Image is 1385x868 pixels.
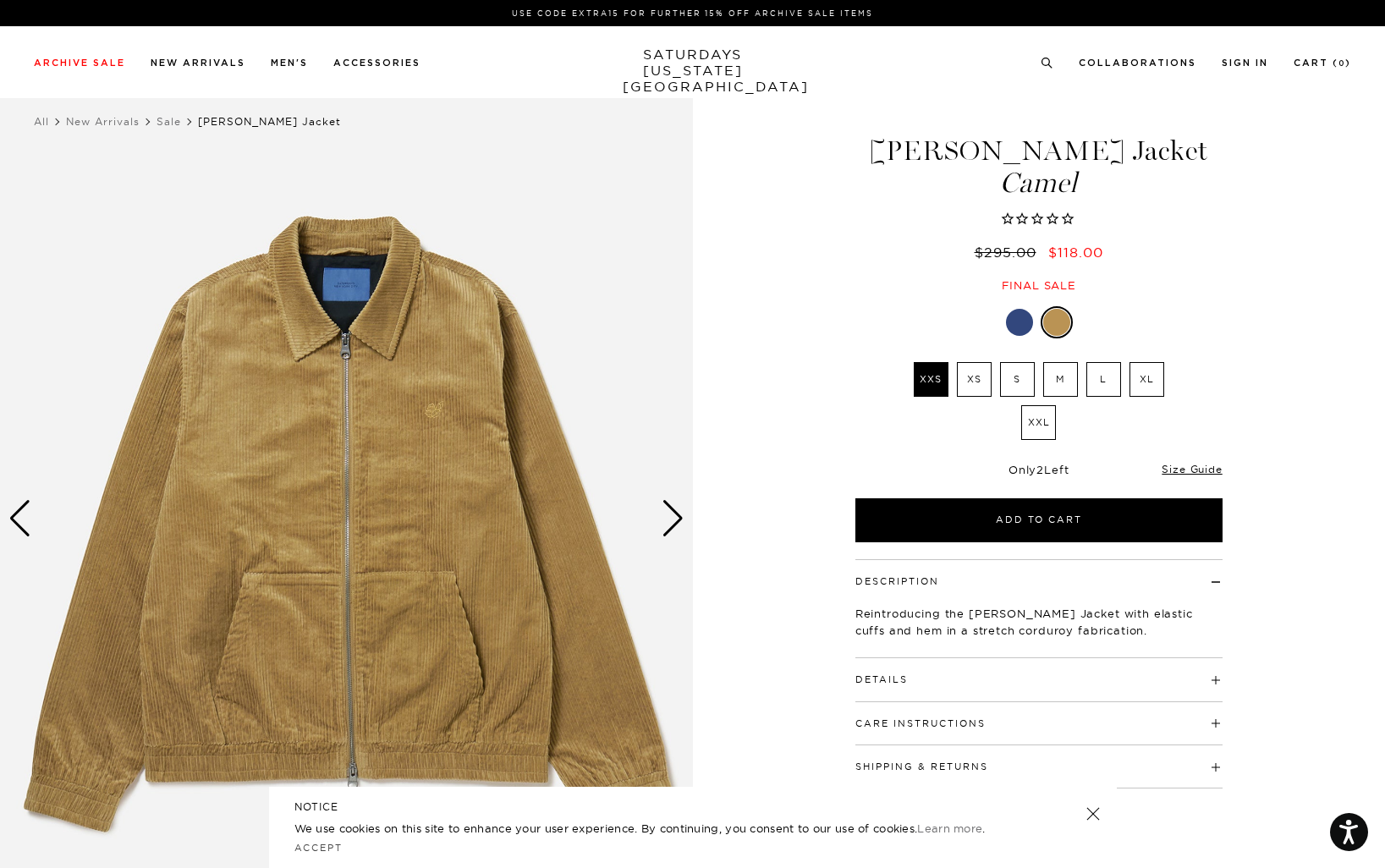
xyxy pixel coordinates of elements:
a: SATURDAYS[US_STATE][GEOGRAPHIC_DATA] [623,47,762,95]
a: Collaborations [1079,58,1196,68]
a: Size Guide [1162,463,1222,475]
a: New Arrivals [66,115,140,128]
span: Camel [853,169,1225,197]
label: XL [1129,362,1164,397]
label: XXL [1021,405,1056,440]
a: Cart (0) [1294,58,1351,68]
label: XS [957,362,992,397]
span: $118.00 [1048,244,1103,261]
a: Accept [294,842,344,854]
del: $295.00 [975,244,1043,261]
p: Use Code EXTRA15 for Further 15% Off Archive Sale Items [41,7,1344,19]
a: New Arrivals [151,58,245,68]
label: XXS [914,362,948,397]
p: Reintroducing the [PERSON_NAME] Jacket with elastic cuffs and hem in a stretch corduroy fabrication. [855,605,1223,639]
a: Sale [157,115,181,128]
a: Accessories [333,58,420,68]
button: Description [855,577,939,586]
a: Sign In [1222,58,1268,68]
span: Rated 0.0 out of 5 stars 0 reviews [853,211,1225,228]
div: Only Left [855,463,1223,477]
label: M [1043,362,1078,397]
a: Archive Sale [34,58,125,68]
button: Details [855,675,908,684]
button: Add to Cart [855,498,1223,542]
label: S [1000,362,1035,397]
button: Shipping & Returns [855,762,988,772]
span: 2 [1036,463,1044,476]
small: 0 [1338,60,1345,68]
h5: NOTICE [294,799,1091,815]
a: Learn more [917,821,982,835]
label: L [1086,362,1121,397]
p: We use cookies on this site to enhance your user experience. By continuing, you consent to our us... [294,820,1031,837]
a: All [34,115,49,128]
a: Men's [271,58,308,68]
div: Previous slide [8,500,31,537]
button: Care Instructions [855,719,986,728]
span: [PERSON_NAME] Jacket [198,115,341,128]
h1: [PERSON_NAME] Jacket [853,137,1225,197]
div: Next slide [662,500,684,537]
div: Final sale [853,278,1225,293]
